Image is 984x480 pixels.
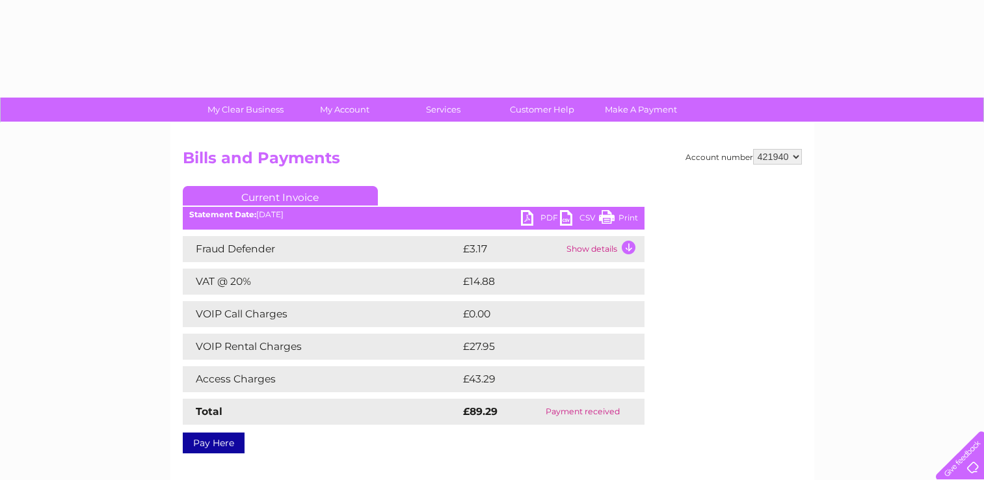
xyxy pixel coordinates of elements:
a: Customer Help [488,98,596,122]
td: Fraud Defender [183,236,460,262]
td: VOIP Rental Charges [183,334,460,360]
td: £14.88 [460,269,618,295]
a: PDF [521,210,560,229]
td: VAT @ 20% [183,269,460,295]
td: £43.29 [460,366,618,392]
a: Services [390,98,497,122]
a: Print [599,210,638,229]
td: VOIP Call Charges [183,301,460,327]
div: [DATE] [183,210,645,219]
a: CSV [560,210,599,229]
td: £27.95 [460,334,618,360]
td: £0.00 [460,301,615,327]
td: Show details [563,236,645,262]
a: Current Invoice [183,186,378,206]
b: Statement Date: [189,209,256,219]
td: £3.17 [460,236,563,262]
strong: Total [196,405,222,418]
a: Pay Here [183,433,245,453]
td: Payment received [522,399,644,425]
h2: Bills and Payments [183,149,802,174]
a: Make A Payment [587,98,695,122]
td: Access Charges [183,366,460,392]
div: Account number [685,149,802,165]
strong: £89.29 [463,405,498,418]
a: My Clear Business [192,98,299,122]
a: My Account [291,98,398,122]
